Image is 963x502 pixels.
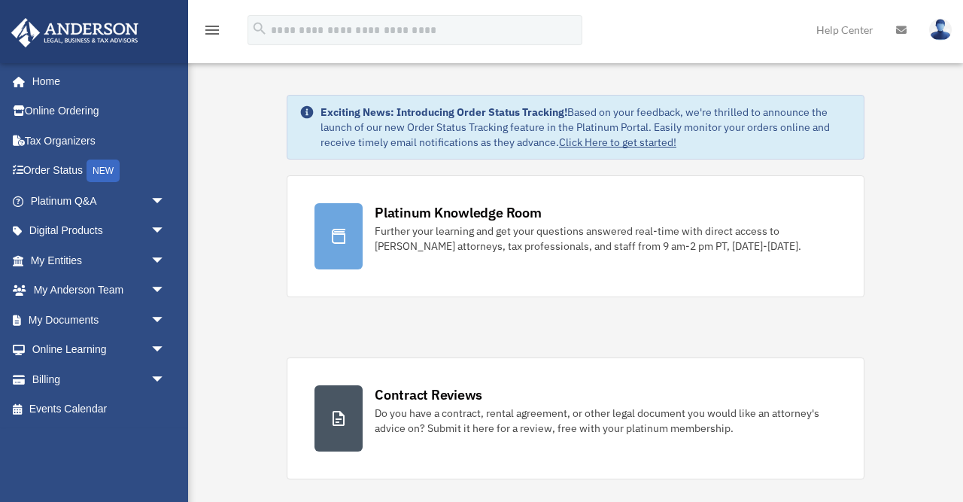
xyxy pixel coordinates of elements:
span: arrow_drop_down [150,186,181,217]
a: My Entitiesarrow_drop_down [11,245,188,275]
img: Anderson Advisors Platinum Portal [7,18,143,47]
a: menu [203,26,221,39]
a: Order StatusNEW [11,156,188,187]
a: Home [11,66,181,96]
a: Tax Organizers [11,126,188,156]
a: My Documentsarrow_drop_down [11,305,188,335]
span: arrow_drop_down [150,305,181,336]
span: arrow_drop_down [150,335,181,366]
a: Events Calendar [11,394,188,424]
i: search [251,20,268,37]
span: arrow_drop_down [150,364,181,395]
span: arrow_drop_down [150,275,181,306]
a: Online Learningarrow_drop_down [11,335,188,365]
a: Contract Reviews Do you have a contract, rental agreement, or other legal document you would like... [287,357,864,479]
span: arrow_drop_down [150,245,181,276]
img: User Pic [929,19,952,41]
a: My Anderson Teamarrow_drop_down [11,275,188,306]
div: Further your learning and get your questions answered real-time with direct access to [PERSON_NAM... [375,224,837,254]
div: Contract Reviews [375,385,482,404]
a: Billingarrow_drop_down [11,364,188,394]
a: Online Ordering [11,96,188,126]
a: Platinum Q&Aarrow_drop_down [11,186,188,216]
div: Platinum Knowledge Room [375,203,542,222]
a: Digital Productsarrow_drop_down [11,216,188,246]
span: arrow_drop_down [150,216,181,247]
div: Do you have a contract, rental agreement, or other legal document you would like an attorney's ad... [375,406,837,436]
div: NEW [87,160,120,182]
strong: Exciting News: Introducing Order Status Tracking! [320,105,567,119]
i: menu [203,21,221,39]
a: Platinum Knowledge Room Further your learning and get your questions answered real-time with dire... [287,175,864,297]
div: Based on your feedback, we're thrilled to announce the launch of our new Order Status Tracking fe... [320,105,852,150]
a: Click Here to get started! [559,135,676,149]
